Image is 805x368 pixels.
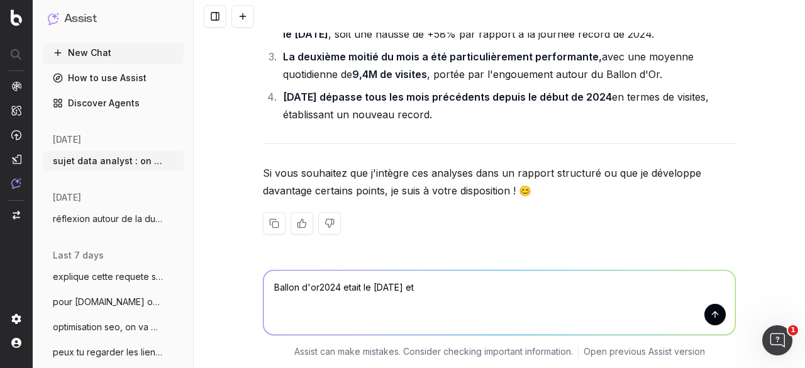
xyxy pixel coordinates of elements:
span: [DATE] [53,191,81,204]
img: Setting [11,314,21,324]
h1: Assist [64,10,97,28]
span: sujet data analyst : on va faire un rap [53,155,164,167]
span: peux tu regarder les liens entrants, sor [53,346,164,359]
button: réflexion autour de la durée de durée de [43,209,184,229]
img: Botify logo [11,9,22,26]
span: [DATE] [53,133,81,146]
span: explique cette requete sql : with bloc_ [53,270,164,283]
iframe: Intercom live chat [762,325,792,355]
button: Assist [48,10,179,28]
p: Si vous souhaitez que j'intègre ces analyses dans un rapport structuré ou que je développe davant... [263,164,736,199]
img: Switch project [13,211,20,220]
img: Studio [11,154,21,164]
li: avec une moyenne quotidienne de , portée par l'engouement autour du Ballon d'Or. [279,48,736,83]
img: Activation [11,130,21,140]
span: pour [DOMAIN_NAME] on va parler de données [53,296,164,308]
strong: 9,4M de visites [352,68,427,81]
img: Assist [11,178,21,189]
strong: La deuxième moitié du mois a été particulièrement performante, [283,50,602,63]
span: optimisation seo, on va mettre des métad [53,321,164,333]
a: How to use Assist [43,68,184,88]
span: réflexion autour de la durée de durée de [53,213,164,225]
button: explique cette requete sql : with bloc_ [43,267,184,287]
span: 1 [788,325,798,335]
textarea: Ballon d'or2024 etait le [DATE] et [264,270,735,335]
li: en termes de visites, établissant un nouveau record. [279,88,736,123]
img: Analytics [11,81,21,91]
button: sujet data analyst : on va faire un rap [43,151,184,171]
button: optimisation seo, on va mettre des métad [43,317,184,337]
img: Assist [48,13,59,25]
span: last 7 days [53,249,104,262]
p: Assist can make mistakes. Consider checking important information. [294,345,573,358]
button: pour [DOMAIN_NAME] on va parler de données [43,292,184,312]
strong: [DATE] dépasse tous les mois précédents depuis le début de 2024 [283,91,612,103]
img: My account [11,338,21,348]
button: peux tu regarder les liens entrants, sor [43,342,184,362]
img: Intelligence [11,105,21,116]
a: Open previous Assist version [584,345,705,358]
button: New Chat [43,43,184,63]
a: Discover Agents [43,93,184,113]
